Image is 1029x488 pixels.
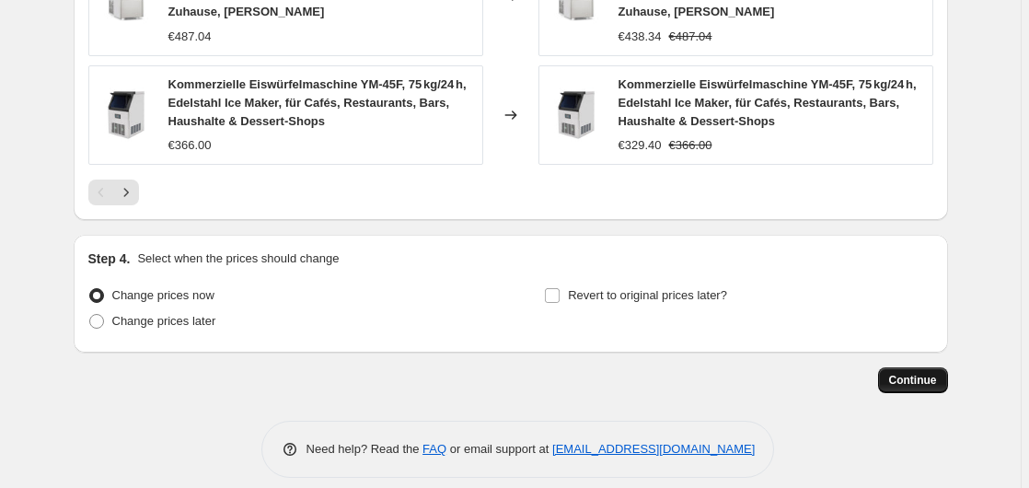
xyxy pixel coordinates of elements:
[112,314,216,328] span: Change prices later
[98,87,154,143] img: 61OYIvJBf6L_80x.jpg
[113,180,139,205] button: Next
[88,250,131,268] h2: Step 4.
[137,250,339,268] p: Select when the prices should change
[422,442,446,456] a: FAQ
[168,28,212,46] div: €487.04
[306,442,423,456] span: Need help? Read the
[669,28,712,46] strike: €487.04
[112,288,214,302] span: Change prices now
[549,87,604,143] img: 61OYIvJBf6L_80x.jpg
[669,136,712,155] strike: €366.00
[552,442,755,456] a: [EMAIL_ADDRESS][DOMAIN_NAME]
[619,77,917,128] span: Kommerzielle Eiswürfelmaschine YM-45F, 75 kg/24 h, Edelstahl Ice Maker, für Cafés, Restaurants, B...
[619,28,662,46] div: €438.34
[88,180,139,205] nav: Pagination
[446,442,552,456] span: or email support at
[878,367,948,393] button: Continue
[568,288,727,302] span: Revert to original prices later?
[168,136,212,155] div: €366.00
[168,77,467,128] span: Kommerzielle Eiswürfelmaschine YM-45F, 75 kg/24 h, Edelstahl Ice Maker, für Cafés, Restaurants, B...
[889,373,937,388] span: Continue
[619,136,662,155] div: €329.40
